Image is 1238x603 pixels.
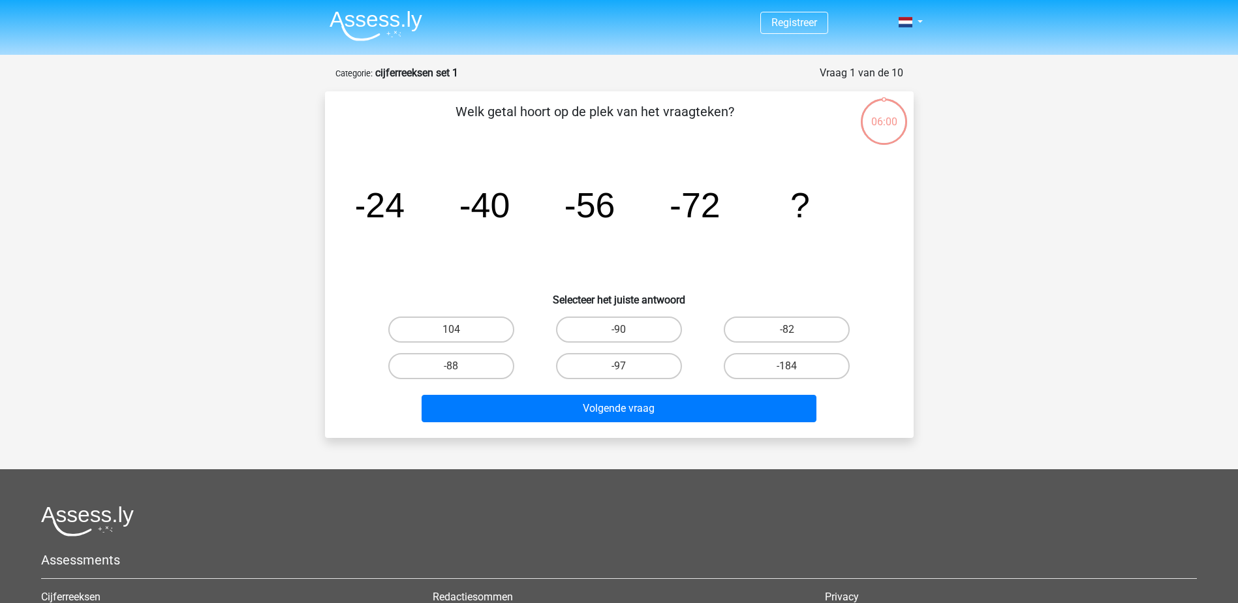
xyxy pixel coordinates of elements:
[330,10,422,41] img: Assessly
[724,317,850,343] label: -82
[670,185,720,224] tspan: -72
[859,97,908,130] div: 06:00
[354,185,405,224] tspan: -24
[41,506,134,536] img: Assessly logo
[556,353,682,379] label: -97
[346,102,844,141] p: Welk getal hoort op de plek van het vraagteken?
[771,16,817,29] a: Registreer
[41,552,1197,568] h5: Assessments
[556,317,682,343] label: -90
[375,67,458,79] strong: cijferreeksen set 1
[724,353,850,379] label: -184
[422,395,816,422] button: Volgende vraag
[346,283,893,306] h6: Selecteer het juiste antwoord
[459,185,510,224] tspan: -40
[564,185,615,224] tspan: -56
[388,317,514,343] label: 104
[820,65,903,81] div: Vraag 1 van de 10
[41,591,101,603] a: Cijferreeksen
[433,591,513,603] a: Redactiesommen
[335,69,373,78] small: Categorie:
[825,591,859,603] a: Privacy
[790,185,810,224] tspan: ?
[388,353,514,379] label: -88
